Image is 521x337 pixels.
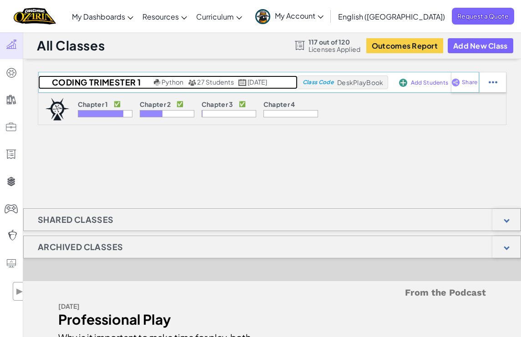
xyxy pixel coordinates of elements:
span: 27 Students [197,78,234,86]
span: Licenses Applied [309,45,361,53]
span: Class Code [303,80,334,85]
span: Python [162,78,183,86]
h5: From the Podcast [58,286,486,300]
span: [DATE] [248,78,267,86]
img: logo [45,98,70,121]
p: Chapter 4 [263,101,295,108]
button: Outcomes Report [366,38,443,53]
span: Curriculum [196,12,234,21]
h2: Coding Trimester 1 [38,75,152,89]
img: IconShare_Purple.svg [451,78,460,86]
a: Request a Quote [452,8,514,25]
a: Ozaria by CodeCombat logo [14,7,56,25]
p: ✅ [239,101,246,108]
a: English ([GEOGRAPHIC_DATA]) [334,4,450,29]
span: ▶ [15,285,23,298]
span: My Account [275,11,324,20]
h1: All Classes [37,37,105,54]
p: ✅ [114,101,121,108]
img: Home [14,7,56,25]
h1: Shared Classes [24,208,128,231]
span: DeskPlayBook [337,78,383,86]
a: Curriculum [192,4,247,29]
button: Add New Class [448,38,513,53]
img: IconAddStudents.svg [399,79,407,87]
span: Share [462,80,477,85]
p: ✅ [177,101,183,108]
span: Add Students [411,80,448,86]
img: IconStudentEllipsis.svg [489,78,497,86]
div: [DATE] [58,300,265,313]
img: avatar [255,9,270,24]
p: Chapter 1 [78,101,108,108]
h1: Archived Classes [24,236,137,258]
p: Chapter 3 [202,101,233,108]
p: Chapter 2 [140,101,171,108]
a: My Account [251,2,328,30]
img: MultipleUsers.png [188,79,196,86]
a: Resources [138,4,192,29]
span: My Dashboards [72,12,125,21]
img: calendar.svg [238,79,247,86]
span: English ([GEOGRAPHIC_DATA]) [338,12,445,21]
span: 117 out of 120 [309,38,361,45]
div: Professional Play [58,313,265,326]
span: Resources [142,12,179,21]
a: My Dashboards [67,4,138,29]
a: Coding Trimester 1 Python 27 Students [DATE] [38,75,298,89]
img: python.png [154,79,161,86]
